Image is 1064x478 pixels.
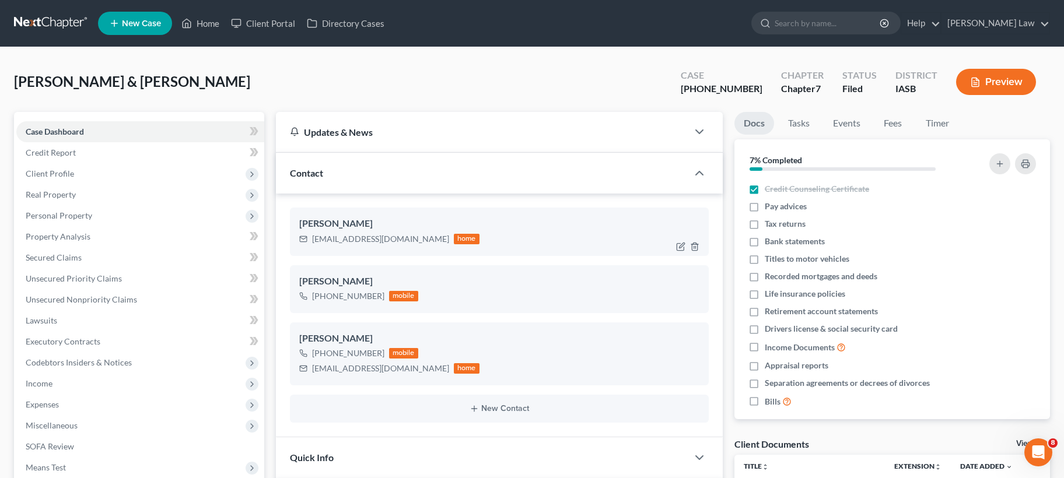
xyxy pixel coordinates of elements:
span: Bills [765,396,780,407]
button: New Contact [299,404,699,413]
span: Recorded mortgages and deeds [765,270,877,282]
span: Retirement account statements [765,305,878,317]
span: New Case [122,19,161,28]
input: Search by name... [775,12,881,34]
span: Credit Report [26,147,76,157]
span: 7 [815,83,821,94]
span: Codebtors Insiders & Notices [26,357,132,367]
div: mobile [389,348,418,358]
span: Pay advices [765,201,807,212]
div: Client Documents [734,438,809,450]
span: Personal Property [26,210,92,220]
span: [PERSON_NAME] & [PERSON_NAME] [14,73,250,90]
span: Life insurance policies [765,288,845,300]
div: [PHONE_NUMBER] [312,290,384,302]
a: Secured Claims [16,247,264,268]
span: Quick Info [290,452,334,463]
span: Expenses [26,399,59,409]
a: Unsecured Nonpriority Claims [16,289,264,310]
a: Help [901,13,940,34]
span: Bank statements [765,236,825,247]
a: Titleunfold_more [744,462,769,470]
div: [EMAIL_ADDRESS][DOMAIN_NAME] [312,363,449,374]
a: Docs [734,112,774,135]
span: Income Documents [765,342,835,353]
span: Unsecured Priority Claims [26,273,122,283]
div: Chapter [781,69,824,82]
div: mobile [389,291,418,301]
a: [PERSON_NAME] Law [942,13,1049,34]
div: Case [681,69,762,82]
span: Contact [290,167,323,178]
span: Titles to motor vehicles [765,253,849,265]
a: Fees [874,112,912,135]
span: Means Test [26,462,66,472]
span: Tax returns [765,218,806,230]
a: Unsecured Priority Claims [16,268,264,289]
div: [PHONE_NUMBER] [681,82,762,96]
div: Filed [842,82,877,96]
div: Status [842,69,877,82]
span: Income [26,378,52,388]
a: Date Added expand_more [960,462,1013,470]
div: [PERSON_NAME] [299,217,699,231]
a: Case Dashboard [16,121,264,142]
a: Tasks [779,112,819,135]
div: IASB [895,82,937,96]
iframe: Intercom live chat [1024,438,1052,466]
a: Lawsuits [16,310,264,331]
a: Timer [916,112,958,135]
span: SOFA Review [26,441,74,451]
div: Chapter [781,82,824,96]
span: Executory Contracts [26,336,100,346]
span: Credit Counseling Certificate [765,183,869,195]
div: [PERSON_NAME] [299,275,699,289]
i: unfold_more [762,463,769,470]
span: Secured Claims [26,252,82,262]
a: SOFA Review [16,436,264,457]
a: Home [176,13,225,34]
a: Client Portal [225,13,301,34]
a: Property Analysis [16,226,264,247]
span: Drivers license & social security card [765,323,898,335]
span: Appraisal reports [765,360,828,371]
a: View All [1016,440,1045,448]
div: home [454,234,480,244]
span: Property Analysis [26,231,90,241]
a: Events [824,112,870,135]
span: Miscellaneous [26,420,78,430]
i: unfold_more [935,463,942,470]
span: 8 [1048,438,1058,448]
a: Executory Contracts [16,331,264,352]
div: Updates & News [290,126,674,138]
strong: 7% Completed [750,155,802,165]
div: [PERSON_NAME] [299,332,699,346]
div: [EMAIL_ADDRESS][DOMAIN_NAME] [312,233,449,245]
span: Case Dashboard [26,126,84,136]
span: Separation agreements or decrees of divorces [765,377,930,389]
div: District [895,69,937,82]
a: Extensionunfold_more [894,462,942,470]
span: Lawsuits [26,315,57,325]
span: Unsecured Nonpriority Claims [26,294,137,304]
div: home [454,363,480,374]
button: Preview [956,69,1036,95]
a: Credit Report [16,142,264,163]
div: [PHONE_NUMBER] [312,347,384,359]
i: expand_more [1006,463,1013,470]
span: Client Profile [26,168,74,178]
a: Directory Cases [301,13,390,34]
span: Real Property [26,189,76,199]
